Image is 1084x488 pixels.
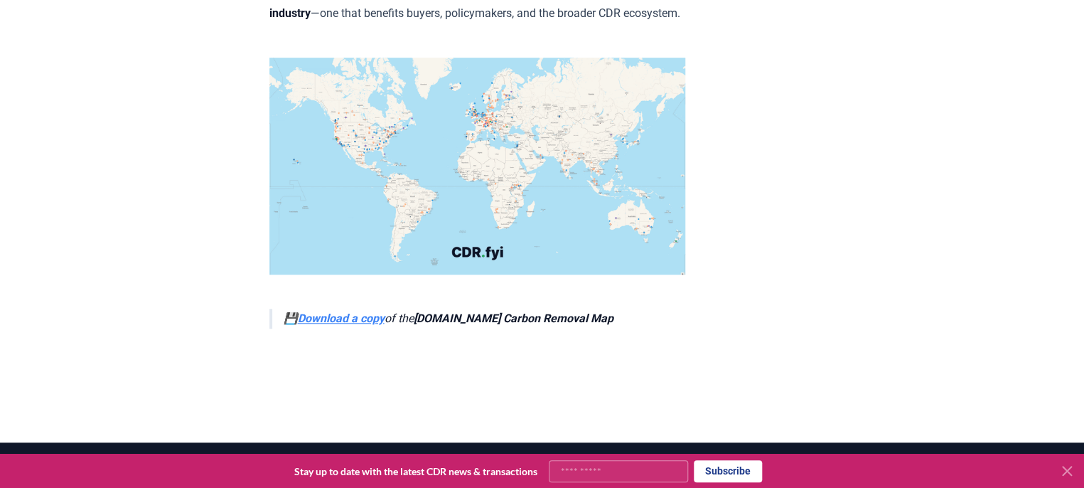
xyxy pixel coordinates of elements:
[269,309,685,329] blockquote: 💾
[414,312,613,325] strong: [DOMAIN_NAME] Carbon Removal Map
[269,58,685,275] img: blog post image
[298,312,613,325] em: of the
[298,312,385,325] a: Download a copy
